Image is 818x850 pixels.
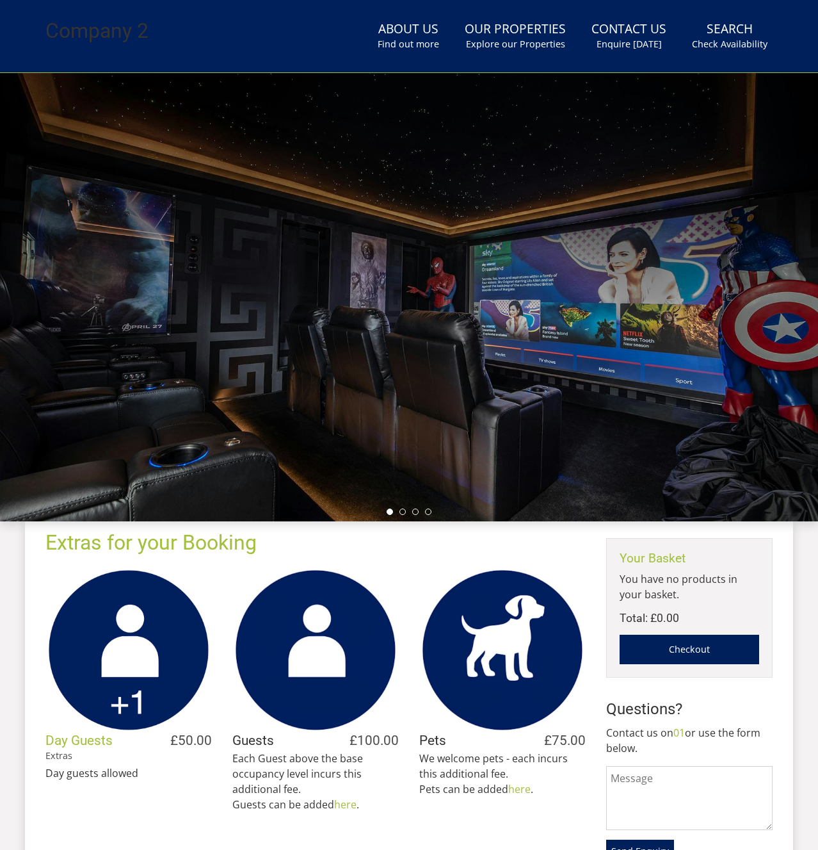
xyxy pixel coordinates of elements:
[460,15,571,57] a: Our PropertiesExplore our Properties
[508,782,531,796] a: here
[378,38,439,51] small: Find out more
[232,751,399,812] p: Each Guest above the base occupancy level incurs this additional fee. Guests can be added .
[45,749,72,762] a: Extras
[232,733,399,748] h3: Guests
[373,15,444,57] a: About UsFind out more
[45,20,148,42] a: Company 2
[45,530,257,555] a: Extras for your Booking
[586,15,671,57] a: Contact UsEnquire [DATE]
[466,38,565,51] small: Explore our Properties
[419,751,586,797] p: We welcome pets - each incurs this additional fee. Pets can be added .
[620,635,759,664] a: Checkout
[544,733,586,748] h4: £75.00
[692,38,767,51] small: Check Availability
[232,567,399,733] img: Guests
[620,612,759,625] h4: Total: £0.00
[673,726,685,740] a: 01
[419,567,586,733] img: Pets
[170,733,212,748] h4: £50.00
[606,701,773,717] h3: Questions?
[620,551,686,566] a: Your Basket
[606,725,773,756] p: Contact us on or use the form below.
[45,733,113,748] a: Day Guests
[620,571,759,602] p: You have no products in your basket.
[349,733,399,748] h4: £100.00
[334,797,357,812] a: here
[687,15,773,57] a: SearchCheck Availability
[597,38,662,51] small: Enquire [DATE]
[45,567,212,733] img: Day Guests
[45,765,212,812] p: Day guests allowed
[419,733,586,748] h3: Pets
